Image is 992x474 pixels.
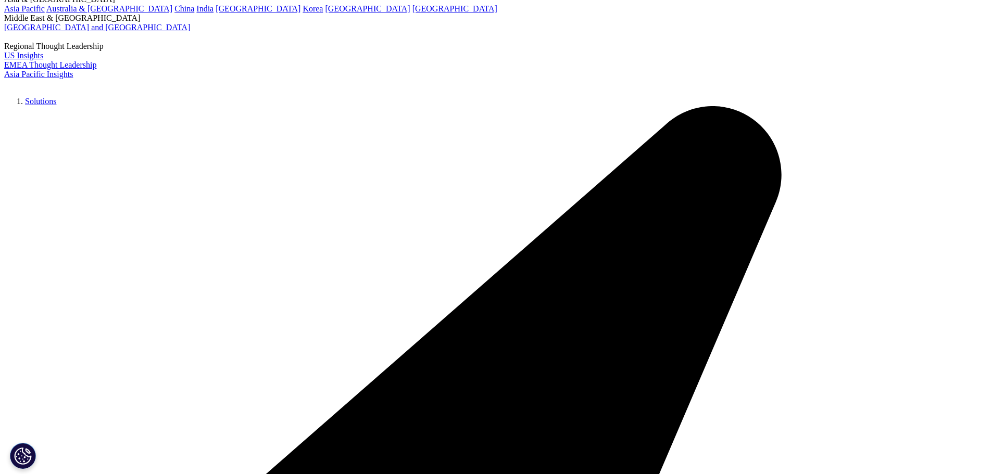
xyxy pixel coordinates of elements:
a: [GEOGRAPHIC_DATA] [325,4,410,13]
a: EMEA Thought Leadership [4,60,96,69]
a: [GEOGRAPHIC_DATA] and [GEOGRAPHIC_DATA] [4,23,190,32]
div: Regional Thought Leadership [4,42,988,51]
a: Korea [303,4,323,13]
a: Solutions [25,97,56,106]
a: [GEOGRAPHIC_DATA] [412,4,497,13]
a: Asia Pacific [4,4,45,13]
a: US Insights [4,51,43,60]
a: [GEOGRAPHIC_DATA] [216,4,300,13]
a: India [196,4,214,13]
div: Middle East & [GEOGRAPHIC_DATA] [4,14,988,23]
a: Asia Pacific Insights [4,70,73,79]
button: Cookies Settings [10,443,36,469]
a: Australia & [GEOGRAPHIC_DATA] [46,4,172,13]
a: China [174,4,194,13]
